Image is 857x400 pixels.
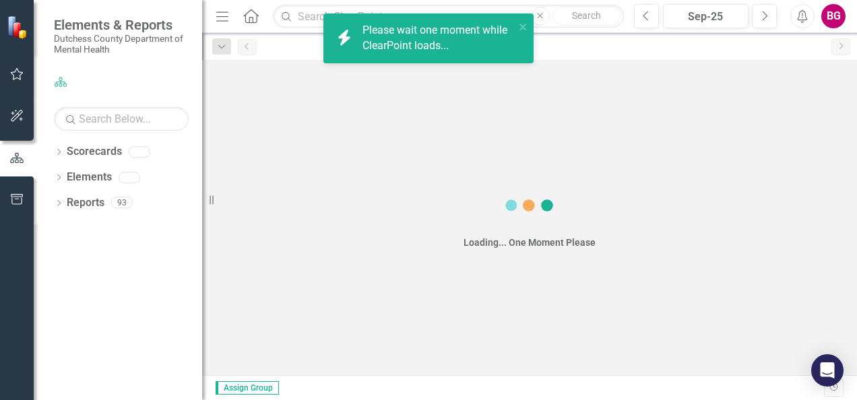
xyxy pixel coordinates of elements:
[811,354,844,387] div: Open Intercom Messenger
[54,17,189,33] span: Elements & Reports
[663,4,749,28] button: Sep-25
[7,15,31,39] img: ClearPoint Strategy
[572,10,601,21] span: Search
[67,195,104,211] a: Reports
[273,5,624,28] input: Search ClearPoint...
[519,19,528,34] button: close
[111,197,133,209] div: 93
[54,33,189,55] small: Dutchess County Department of Mental Health
[216,381,279,395] span: Assign Group
[821,4,846,28] button: BG
[553,7,621,26] button: Search
[67,170,112,185] a: Elements
[362,23,515,54] div: Please wait one moment while ClearPoint loads...
[464,236,596,249] div: Loading... One Moment Please
[668,9,744,25] div: Sep-25
[54,107,189,131] input: Search Below...
[67,144,122,160] a: Scorecards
